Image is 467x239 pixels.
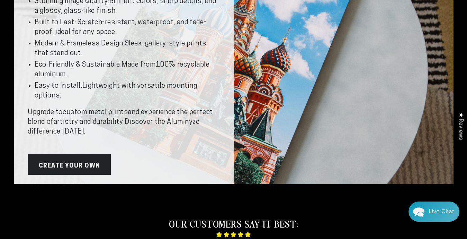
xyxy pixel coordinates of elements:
div: Chat widget toggle [408,202,459,222]
strong: custom metal prints [63,109,128,116]
div: Contact Us Directly [429,202,454,222]
div: Click to open Judge.me floating reviews tab [454,107,467,145]
img: Helga [79,10,97,28]
span: We run on [53,165,94,168]
strong: artistry and durability [54,119,123,126]
a: Create Your Own [28,154,111,175]
img: John [65,10,83,28]
strong: Eco-Friendly & Sustainable: [35,61,122,68]
strong: Modern & Frameless Design: [35,40,125,47]
li: , ideal for any space. [35,18,220,37]
strong: Easy to Install: [35,83,82,89]
li: Made from . [35,60,220,79]
span: Re:amaze [74,163,93,169]
li: Sleek, gallery-style prints that stand out. [35,39,220,58]
h2: OUR CUSTOMERS SAY IT BEST: [50,217,417,230]
li: Lightweight with versatile mounting options. [35,81,220,101]
span: Away until [DATE] [52,35,95,40]
strong: Built to Last: [35,19,76,26]
a: Leave A Message [46,175,101,186]
img: Marie J [50,10,68,28]
strong: Scratch-resistant, waterproof, and fade-proof [35,19,206,36]
p: Upgrade to and experience the perfect blend of . [28,108,220,137]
